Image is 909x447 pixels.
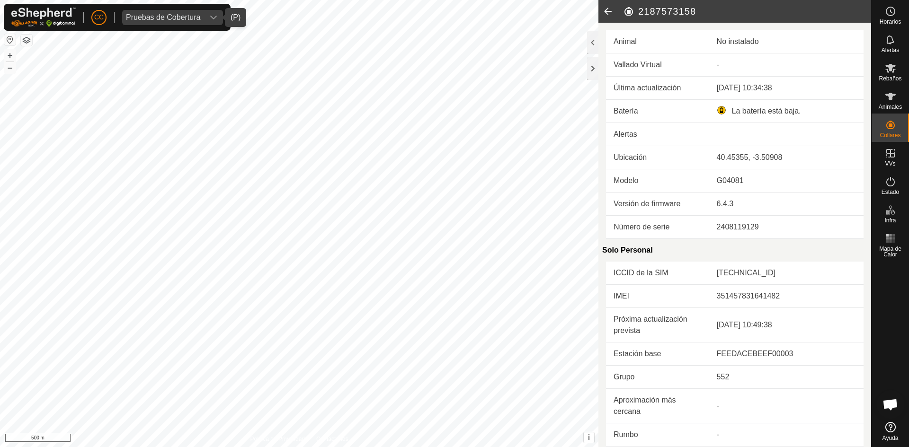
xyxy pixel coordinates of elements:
[606,193,709,216] td: Versión de firmware
[94,12,104,22] span: CC
[606,169,709,193] td: Modelo
[882,435,899,441] span: Ayuda
[250,435,305,443] a: Política de Privacidad
[606,216,709,239] td: Número de serie
[606,285,709,308] td: IMEI
[885,161,895,167] span: VVs
[717,175,856,186] div: G04081
[204,10,223,25] div: dropdown trigger
[717,198,856,210] div: 6.4.3
[126,14,200,21] div: Pruebas de Cobertura
[4,34,16,45] button: Restablecer Mapa
[879,76,901,81] span: Rebaños
[606,308,709,342] td: Próxima actualización prevista
[717,82,856,94] div: [DATE] 10:34:38
[717,36,856,47] div: No instalado
[876,390,905,419] div: Chat abierto
[709,366,864,389] td: 552
[709,423,864,447] td: -
[606,146,709,169] td: Ubicación
[4,50,16,61] button: +
[606,389,709,423] td: Aproximación más cercana
[606,342,709,366] td: Estación base
[709,389,864,423] td: -
[316,435,348,443] a: Contáctenos
[882,47,899,53] span: Alertas
[606,53,709,77] td: Vallado Virtual
[21,35,32,46] button: Capas del Mapa
[717,152,856,163] div: 40.45355, -3.50908
[606,77,709,100] td: Última actualización
[4,62,16,73] button: –
[882,189,899,195] span: Estado
[874,246,907,257] span: Mapa de Calor
[606,423,709,447] td: Rumbo
[884,218,896,223] span: Infra
[709,285,864,308] td: 351457831641482
[717,105,856,117] div: La batería está baja.
[606,366,709,389] td: Grupo
[709,308,864,342] td: [DATE] 10:49:38
[606,30,709,53] td: Animal
[606,100,709,123] td: Batería
[717,221,856,233] div: 2408119129
[623,6,871,17] h2: 2187573158
[606,123,709,146] td: Alertas
[709,342,864,366] td: FEEDACEBEEF00003
[709,262,864,285] td: [TECHNICAL_ID]
[872,418,909,445] a: Ayuda
[879,104,902,110] span: Animales
[584,432,594,443] button: i
[588,433,590,441] span: i
[880,19,901,25] span: Horarios
[880,132,900,138] span: Collares
[122,10,204,25] span: Pruebas de Cobertura
[606,262,709,285] td: ICCID de la SIM
[602,239,864,262] div: Solo Personal
[11,8,76,27] img: Logo Gallagher
[717,61,719,69] app-display-virtual-paddock-transition: -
